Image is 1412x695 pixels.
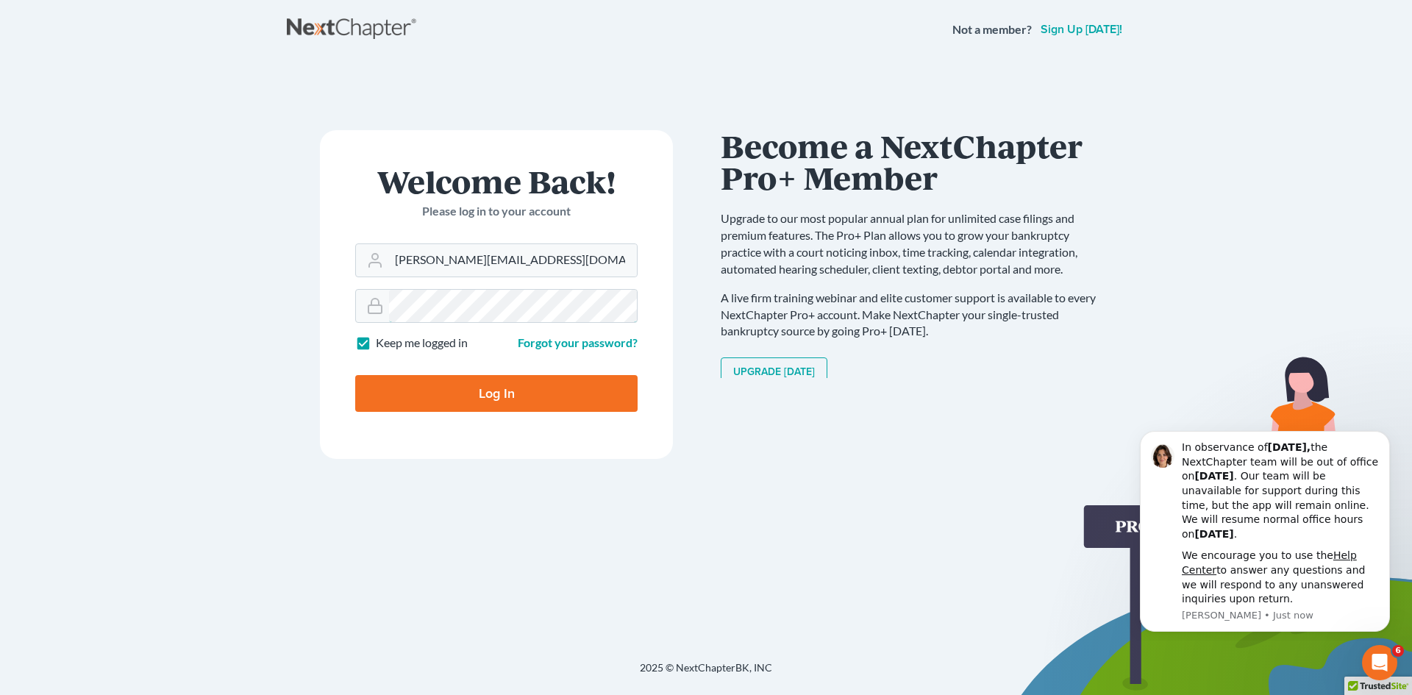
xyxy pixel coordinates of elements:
[355,203,638,220] p: Please log in to your account
[1392,645,1404,657] span: 6
[1038,24,1125,35] a: Sign up [DATE]!
[389,244,637,277] input: Email Address
[355,165,638,197] h1: Welcome Back!
[518,335,638,349] a: Forgot your password?
[1118,418,1412,641] iframe: Intercom notifications message
[1362,645,1397,680] iframe: Intercom live chat
[376,335,468,352] label: Keep me logged in
[721,357,827,387] a: Upgrade [DATE]
[287,660,1125,687] div: 2025 © NextChapterBK, INC
[721,210,1110,277] p: Upgrade to our most popular annual plan for unlimited case filings and premium features. The Pro+...
[721,290,1110,341] p: A live firm training webinar and elite customer support is available to every NextChapter Pro+ ac...
[355,375,638,412] input: Log In
[721,130,1110,193] h1: Become a NextChapter Pro+ Member
[952,21,1032,38] strong: Not a member?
